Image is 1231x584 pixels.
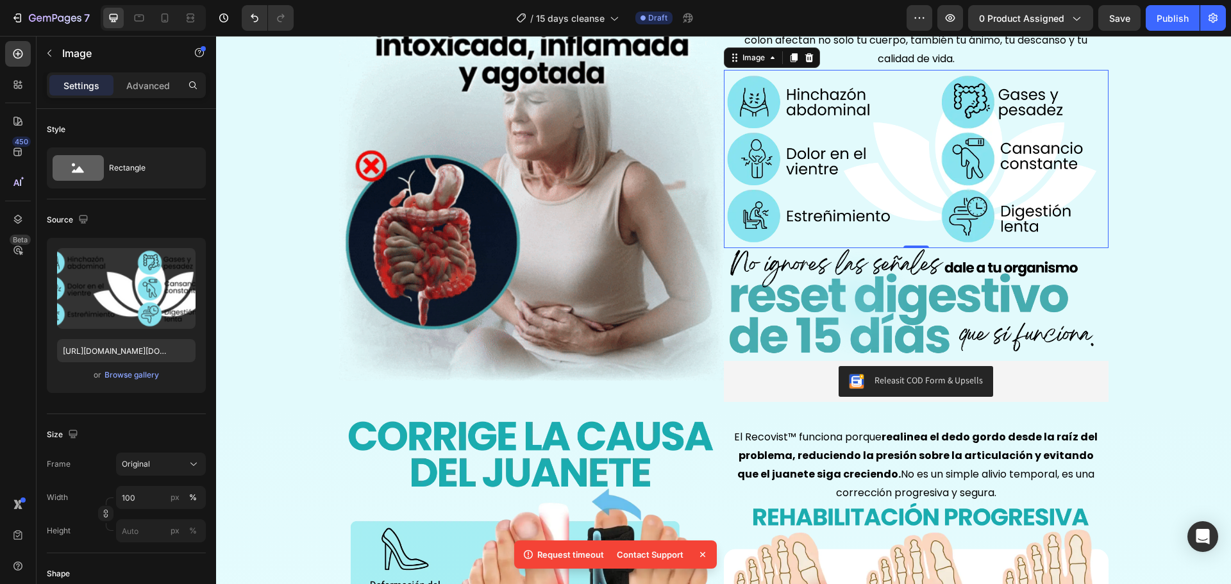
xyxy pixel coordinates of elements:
[524,16,551,28] div: Image
[63,79,99,92] p: Settings
[1146,5,1200,31] button: Publish
[189,492,197,503] div: %
[633,338,648,353] img: CKKYs5695_ICEAE=.webp
[536,12,605,25] span: 15 days cleanse
[57,339,196,362] input: https://example.com/image.jpg
[47,492,68,503] label: Width
[185,490,201,505] button: px
[537,548,604,561] p: Request timeout
[12,137,31,147] div: 450
[1187,521,1218,552] div: Open Intercom Messenger
[105,369,159,381] div: Browse gallery
[189,525,197,537] div: %
[623,330,777,361] button: Releasit COD Form & Upsells
[47,124,65,135] div: Style
[979,12,1064,25] span: 0 product assigned
[167,523,183,538] button: %
[530,12,533,25] span: /
[968,5,1093,31] button: 0 product assigned
[47,568,70,580] div: Shape
[171,525,180,537] div: px
[126,79,170,92] p: Advanced
[518,394,882,463] span: El Recovist™ funciona porque No es un simple alivio temporal, es una corrección progresiva y segura.
[1109,13,1130,24] span: Save
[116,519,206,542] input: px%
[171,492,180,503] div: px
[116,453,206,476] button: Original
[508,212,892,319] img: AnyConv.com__15days_7.webp
[242,5,294,31] div: Undo/Redo
[658,338,767,351] div: Releasit COD Form & Upsells
[1098,5,1141,31] button: Save
[47,212,91,229] div: Source
[109,153,187,183] div: Rectangle
[508,34,892,212] img: AnyConv.com__15days_8.webp
[47,458,71,470] label: Frame
[94,367,101,383] span: or
[47,525,71,537] label: Height
[122,458,150,470] span: Original
[57,248,196,329] img: preview-image
[62,46,171,61] p: Image
[185,523,201,538] button: px
[1157,12,1189,25] div: Publish
[47,426,81,444] div: Size
[521,394,882,446] strong: realinea el dedo gordo desde la raíz del problema, reduciendo la presión sobre la articulación y ...
[10,235,31,245] div: Beta
[216,36,1231,584] iframe: Design area
[167,490,183,505] button: %
[84,10,90,26] p: 7
[609,546,691,563] div: Contact Support
[648,12,667,24] span: Draft
[116,486,206,509] input: px%
[5,5,96,31] button: 7
[104,369,160,381] button: Browse gallery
